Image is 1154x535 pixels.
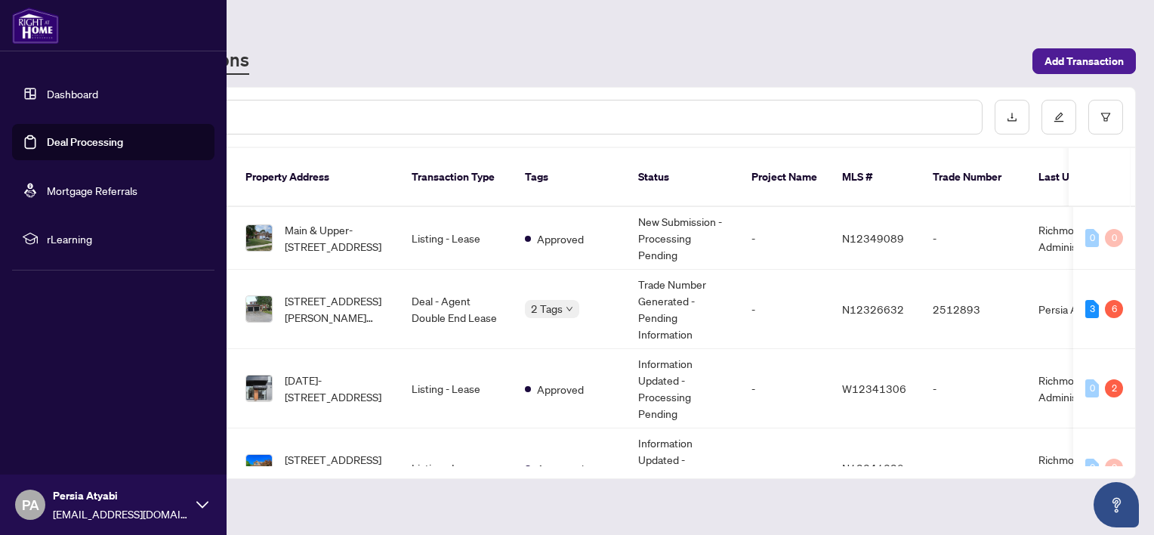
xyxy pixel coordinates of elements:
span: Add Transaction [1044,49,1124,73]
th: Project Name [739,148,830,207]
div: 0 [1085,379,1099,397]
span: [DATE]-[STREET_ADDRESS] [285,372,387,405]
span: Main & Upper-[STREET_ADDRESS] [285,221,387,255]
th: Tags [513,148,626,207]
span: Approved [537,381,584,397]
td: Listing - Lease [400,349,513,428]
th: Last Updated By [1026,148,1140,207]
div: 3 [1085,300,1099,318]
span: [STREET_ADDRESS][PERSON_NAME] [285,451,387,484]
div: 6 [1105,300,1123,318]
span: Approved [537,460,584,477]
span: Approved [537,230,584,247]
div: 0 [1085,229,1099,247]
button: edit [1041,100,1076,135]
div: 0 [1105,229,1123,247]
td: Listing - Lease [400,428,513,508]
td: - [921,349,1026,428]
button: filter [1088,100,1123,135]
td: Listing - Lease [400,207,513,270]
th: Transaction Type [400,148,513,207]
span: down [566,305,573,313]
td: - [739,349,830,428]
span: N12326632 [842,302,904,316]
div: 2 [1105,379,1123,397]
td: Richmond Hill Administrator [1026,207,1140,270]
span: W12341306 [842,382,906,395]
a: Mortgage Referrals [47,184,137,197]
div: 0 [1105,459,1123,477]
span: [EMAIL_ADDRESS][DOMAIN_NAME] [53,506,189,522]
span: rLearning [47,230,204,247]
span: download [1007,112,1017,122]
td: New Submission - Processing Pending [626,207,739,270]
td: Deal - Agent Double End Lease [400,270,513,349]
span: edit [1054,112,1064,122]
span: 2 Tags [531,300,563,317]
img: thumbnail-img [246,225,272,251]
td: Richmond Hill Administrator [1026,428,1140,508]
td: Richmond Hill Administrator [1026,349,1140,428]
a: Deal Processing [47,135,123,149]
span: Persia Atyabi [53,487,189,504]
span: PA [22,494,39,515]
td: 2512893 [921,270,1026,349]
td: Trade Number Generated - Pending Information [626,270,739,349]
a: Dashboard [47,87,98,101]
th: Property Address [233,148,400,207]
th: Trade Number [921,148,1026,207]
button: Add Transaction [1032,48,1136,74]
th: Status [626,148,739,207]
td: Persia Atyabi [1026,270,1140,349]
button: download [995,100,1029,135]
img: logo [12,8,59,44]
td: - [739,428,830,508]
td: Information Updated - Processing Pending [626,349,739,428]
button: Open asap [1094,482,1139,527]
span: [STREET_ADDRESS][PERSON_NAME][PERSON_NAME] [285,292,387,326]
td: - [921,207,1026,270]
img: thumbnail-img [246,296,272,322]
img: thumbnail-img [246,455,272,481]
td: - [739,270,830,349]
td: Information Updated - Processing Pending [626,428,739,508]
span: filter [1100,112,1111,122]
td: - [739,207,830,270]
div: 0 [1085,459,1099,477]
span: N12349089 [842,231,904,245]
th: MLS # [830,148,921,207]
span: N12341320 [842,461,904,475]
img: thumbnail-img [246,376,272,401]
td: - [921,428,1026,508]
